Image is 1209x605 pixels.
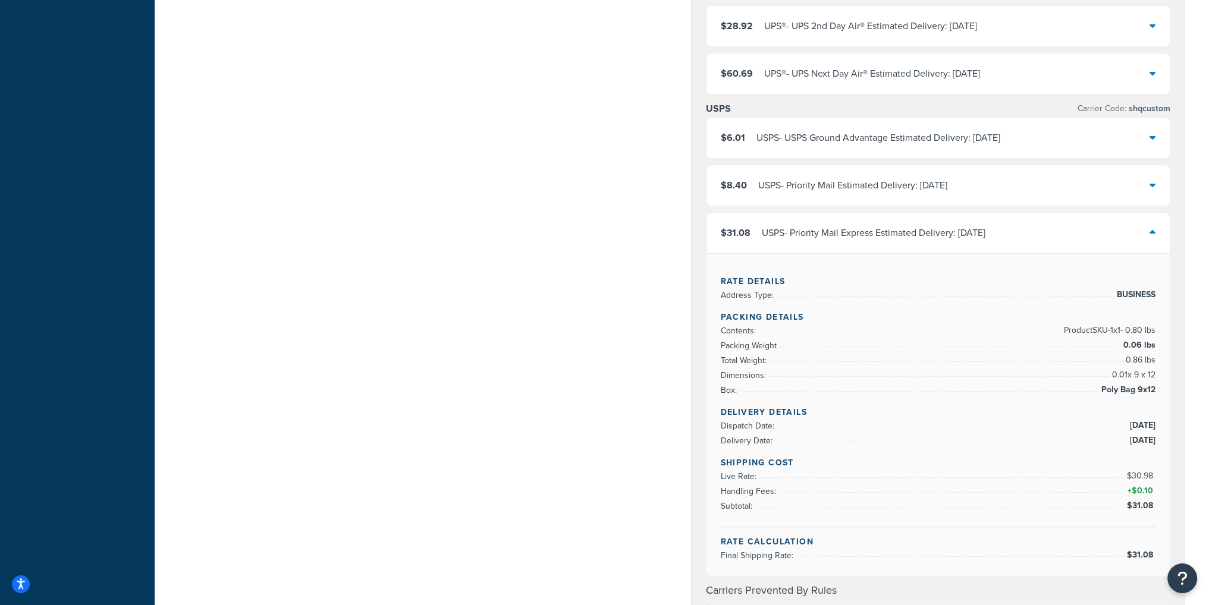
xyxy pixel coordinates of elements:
h4: Rate Calculation [721,535,1156,548]
h4: Carriers Prevented By Rules [706,582,1171,598]
p: Carrier Code: [1078,100,1170,117]
span: $8.40 [721,178,747,192]
span: 0.86 lbs [1123,353,1155,367]
span: $6.01 [721,131,745,144]
span: Box: [721,384,740,396]
button: Open Resource Center [1167,563,1197,593]
span: 0.06 lbs [1120,338,1155,352]
div: UPS® - UPS 2nd Day Air® Estimated Delivery: [DATE] [764,18,977,34]
div: USPS - Priority Mail Estimated Delivery: [DATE] [758,177,947,194]
span: $28.92 [721,19,753,33]
span: Live Rate: [721,470,759,483]
div: UPS® - UPS Next Day Air® Estimated Delivery: [DATE] [764,65,980,82]
span: Poly Bag 9x12 [1098,383,1155,397]
span: Address Type: [721,289,777,301]
span: + [1125,484,1155,498]
span: $30.98 [1126,469,1155,482]
h4: Rate Details [721,275,1156,288]
span: Dispatch Date: [721,420,777,432]
span: shqcustom [1126,102,1170,115]
h3: USPS [706,103,731,115]
span: Contents: [721,324,759,337]
span: Handling Fees: [721,485,779,497]
span: $31.08 [721,226,750,240]
h4: Delivery Details [721,406,1156,418]
span: Product SKU-1 x 1 - 0.80 lbs [1061,323,1155,338]
span: Packing Weight [721,339,780,352]
span: $31.08 [1126,549,1155,561]
span: Subtotal: [721,500,755,512]
span: BUSINESS [1114,288,1155,302]
span: [DATE] [1127,418,1155,433]
span: [DATE] [1127,433,1155,448]
span: Delivery Date: [721,434,775,447]
span: Total Weight: [721,354,770,367]
h4: Packing Details [721,311,1156,323]
div: USPS - USPS Ground Advantage Estimated Delivery: [DATE] [756,130,1000,146]
span: 0.01 x 9 x 12 [1109,368,1155,382]
span: Final Shipping Rate: [721,549,796,562]
span: $31.08 [1126,499,1155,512]
span: Dimensions: [721,369,769,382]
h4: Shipping Cost [721,456,1156,469]
span: $60.69 [721,67,753,80]
span: $0.10 [1131,484,1155,497]
div: USPS - Priority Mail Express Estimated Delivery: [DATE] [762,225,985,241]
